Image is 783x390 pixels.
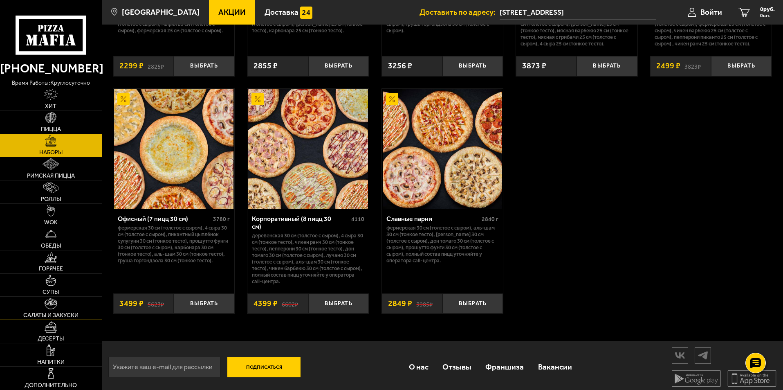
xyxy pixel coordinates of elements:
[522,62,546,70] span: 3873 ₽
[265,8,298,16] span: Доставка
[386,215,480,223] div: Славные парни
[760,7,775,12] span: 0 руб.
[174,56,234,76] button: Выбрать
[41,126,61,132] span: Пицца
[25,383,77,388] span: Дополнительно
[416,300,433,308] s: 3985 ₽
[300,7,312,19] img: 15daf4d41897b9f0e9f617042186c801.svg
[252,232,364,285] p: Деревенская 30 см (толстое с сыром), 4 сыра 30 см (тонкое тесто), Чикен Ранч 30 см (тонкое тесто)...
[672,348,688,363] img: vk
[117,93,130,105] img: Акционный
[521,8,633,47] p: Чикен Ранч 25 см (толстое с сыром), Чикен Барбекю 25 см (толстое с сыром), Пепперони 25 см (толст...
[251,93,264,105] img: Акционный
[119,300,144,308] span: 3499 ₽
[252,215,349,230] div: Корпоративный (8 пицц 30 см)
[420,8,500,16] span: Доставить по адресу:
[44,220,58,225] span: WOK
[148,300,164,308] s: 5623 ₽
[23,313,79,318] span: Салаты и закуски
[27,173,75,179] span: Римская пицца
[248,89,368,208] img: Корпоративный (8 пицц 30 см)
[254,62,278,70] span: 2855 ₽
[684,62,701,70] s: 3823 ₽
[227,357,301,377] button: Подписаться
[308,56,369,76] button: Выбрать
[478,354,531,380] a: Франшиза
[108,357,221,377] input: Укажите ваш e-mail для рассылки
[39,266,63,272] span: Горячее
[402,354,435,380] a: О нас
[118,215,211,223] div: Офисный (7 пицц 30 см)
[148,62,164,70] s: 2825 ₽
[41,196,61,202] span: Роллы
[482,216,498,223] span: 2840 г
[119,62,144,70] span: 2299 ₽
[700,8,722,16] span: Войти
[531,354,579,380] a: Вакансии
[435,354,478,380] a: Отзывы
[388,62,412,70] span: 3256 ₽
[118,225,230,264] p: Фермерская 30 см (толстое с сыром), 4 сыра 30 см (толстое с сыром), Пикантный цыплёнок сулугуни 3...
[38,336,64,342] span: Десерты
[282,300,298,308] s: 6602 ₽
[218,8,246,16] span: Акции
[114,89,233,208] img: Офисный (7 пицц 30 см)
[711,56,772,76] button: Выбрать
[388,300,412,308] span: 2849 ₽
[213,216,230,223] span: 3780 г
[247,89,369,208] a: АкционныйКорпоративный (8 пицц 30 см)
[351,216,364,223] span: 4110
[577,56,637,76] button: Выбрать
[254,300,278,308] span: 4399 ₽
[122,8,200,16] span: [GEOGRAPHIC_DATA]
[760,13,775,18] span: 0 шт.
[308,293,369,313] button: Выбрать
[656,62,680,70] span: 2499 ₽
[113,89,235,208] a: АкционныйОфисный (7 пицц 30 см)
[39,150,63,156] span: Наборы
[383,89,502,208] img: Славные парни
[386,225,499,264] p: Фермерская 30 см (толстое с сыром), Аль-Шам 30 см (тонкое тесто), [PERSON_NAME] 30 см (толстое с ...
[655,8,767,47] p: Карбонара 25 см (тонкое тесто), Прошутто Фунги 25 см (тонкое тесто), Пепперони 25 см (толстое с с...
[43,289,59,295] span: Супы
[382,89,503,208] a: АкционныйСлавные парни
[442,293,503,313] button: Выбрать
[500,5,656,20] input: Ваш адрес доставки
[695,348,711,363] img: tg
[386,93,398,105] img: Акционный
[41,243,61,249] span: Обеды
[37,359,65,365] span: Напитки
[442,56,503,76] button: Выбрать
[45,104,56,109] span: Хит
[174,293,234,313] button: Выбрать
[500,5,656,20] span: Санкт-Петербург 5-й Предпортовый проезд 19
